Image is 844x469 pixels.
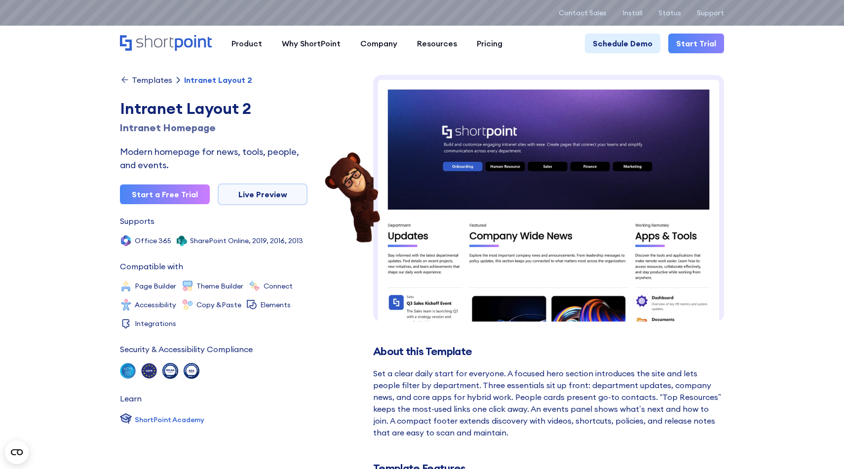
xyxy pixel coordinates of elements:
div: Office 365 [135,237,171,244]
img: soc 2 [120,363,136,379]
button: Open CMP widget [5,440,29,464]
h1: Intranet Homepage [120,120,307,135]
a: ShortPoint Academy [120,412,204,427]
a: Status [658,9,681,17]
a: Resources [407,34,467,53]
div: Page Builder [135,283,176,289]
div: Theme Builder [196,283,243,289]
a: Start a Free Trial [120,184,210,204]
a: Pricing [467,34,512,53]
div: Compatible with [120,262,183,270]
div: Connect [264,283,293,289]
div: Set a clear daily start for everyone. A focused hero section introduces the site and lets people ... [373,367,724,438]
a: Contact Sales [559,9,607,17]
a: Why ShortPoint [272,34,350,53]
div: Security & Accessibility Compliance [120,345,253,353]
div: Intranet Layout 2 [184,76,252,84]
div: Product [231,37,262,49]
a: Company [350,34,407,53]
div: Templates [132,76,172,84]
div: Elements [260,301,291,308]
div: SharePoint Online, 2019, 2016, 2013 [190,237,303,244]
a: Start Trial [668,34,724,53]
a: Schedule Demo [585,34,660,53]
div: Integrations [135,320,176,327]
a: Support [697,9,724,17]
div: ShortPoint Academy [135,415,204,425]
div: Resources [417,37,457,49]
a: Install [622,9,643,17]
h2: About this Template [373,345,724,358]
div: Learn [120,395,142,402]
iframe: Chat Widget [795,422,844,469]
div: Modern homepage for news, tools, people, and events. [120,145,307,172]
a: Templates [120,75,172,85]
div: Intranet Layout 2 [120,97,307,120]
div: Company [360,37,397,49]
a: Product [222,34,272,53]
div: Accessibility [135,301,176,308]
a: Live Preview [218,183,307,205]
div: Pricing [477,37,502,49]
div: Supports [120,217,154,225]
a: Home [120,35,212,52]
div: Why ShortPoint [282,37,341,49]
div: Copy &Paste [196,301,241,308]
